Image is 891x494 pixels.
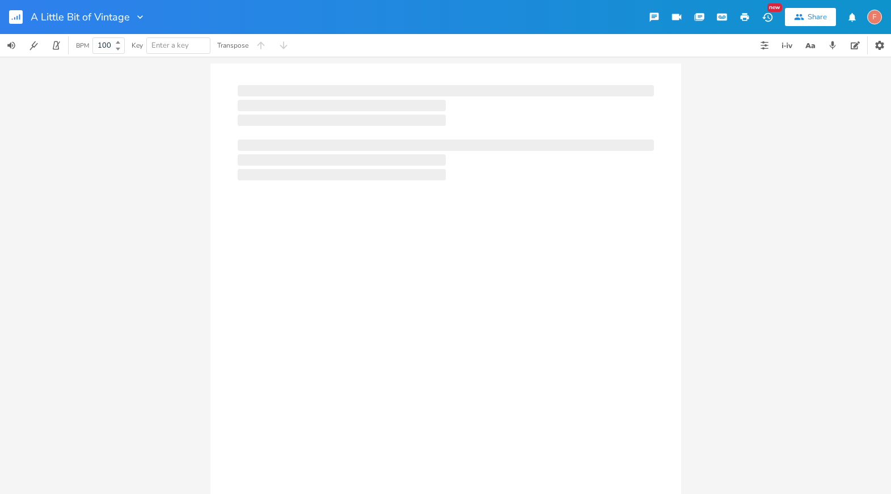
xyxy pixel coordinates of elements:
div: BPM [76,43,89,49]
button: New [756,7,779,27]
div: New [767,3,782,12]
button: F [867,4,882,30]
div: fuzzyip [867,10,882,24]
div: Share [808,12,827,22]
div: Key [132,42,143,49]
span: A Little Bit of Vintage [31,12,130,22]
div: Transpose [217,42,248,49]
button: Share [785,8,836,26]
span: Enter a key [151,40,189,50]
